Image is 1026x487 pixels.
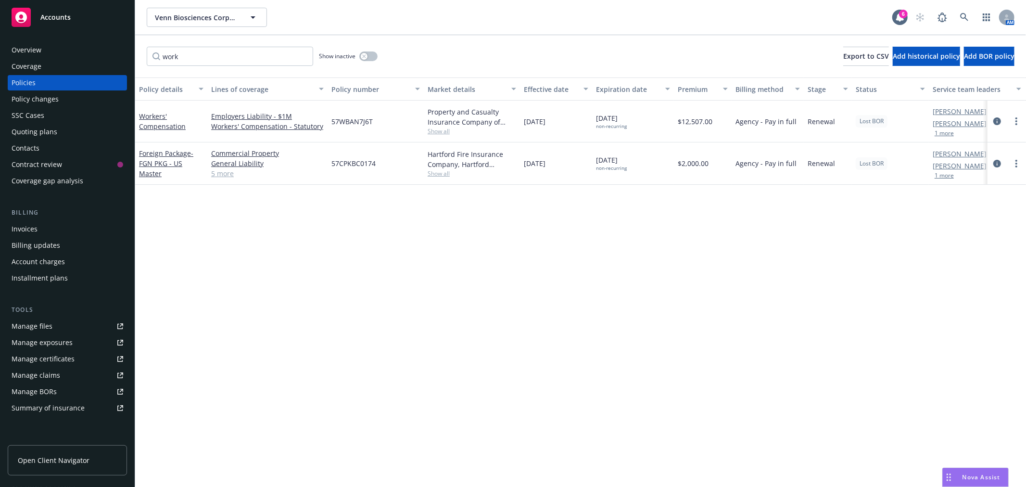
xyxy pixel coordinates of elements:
div: Contract review [12,157,62,172]
div: Contacts [12,141,39,156]
button: Billing method [732,77,804,101]
span: Add BOR policy [964,51,1014,61]
a: Workers' Compensation [139,112,186,131]
a: circleInformation [991,158,1003,169]
div: Premium [678,84,717,94]
div: Billing method [735,84,789,94]
a: SSC Cases [8,108,127,123]
div: Policy changes [12,91,59,107]
a: Foreign Package [139,149,193,178]
div: Market details [428,84,506,94]
button: Add BOR policy [964,47,1014,66]
div: Expiration date [596,84,659,94]
span: $12,507.00 [678,116,712,127]
a: Coverage [8,59,127,74]
div: Hartford Fire Insurance Company, Hartford Insurance Group [428,149,516,169]
span: Export to CSV [843,51,889,61]
a: Policy changes [8,91,127,107]
span: - FGN PKG - US Master [139,149,193,178]
a: Coverage gap analysis [8,173,127,189]
a: [PERSON_NAME] [933,118,987,128]
a: Report a Bug [933,8,952,27]
a: Accounts [8,4,127,31]
button: Service team leaders [929,77,1025,101]
span: Lost BOR [860,117,884,126]
button: Effective date [520,77,592,101]
div: Overview [12,42,41,58]
div: Coverage gap analysis [12,173,83,189]
div: Status [856,84,914,94]
div: Manage files [12,319,52,334]
span: Show all [428,169,516,178]
div: Policy details [139,84,193,94]
button: Market details [424,77,520,101]
span: $2,000.00 [678,158,709,168]
a: Search [955,8,974,27]
a: 5 more [211,168,324,179]
button: 1 more [935,130,954,136]
button: Lines of coverage [207,77,328,101]
span: [DATE] [524,116,545,127]
a: Account charges [8,254,127,269]
div: Policy number [331,84,409,94]
a: Invoices [8,221,127,237]
button: Status [852,77,929,101]
span: Venn Biosciences Corporation [155,13,238,23]
a: Policies [8,75,127,90]
a: Switch app [977,8,996,27]
a: Workers' Compensation - Statutory [211,121,324,131]
button: Policy details [135,77,207,101]
span: [DATE] [596,155,627,171]
div: non-recurring [596,165,627,171]
span: Add historical policy [893,51,960,61]
a: more [1011,115,1022,127]
div: Quoting plans [12,124,57,140]
div: Lines of coverage [211,84,313,94]
button: Stage [804,77,852,101]
button: 1 more [935,173,954,179]
input: Filter by keyword... [147,47,313,66]
a: Installment plans [8,270,127,286]
div: Policies [12,75,36,90]
button: Policy number [328,77,424,101]
div: Drag to move [943,468,955,487]
span: 57CPKBC0174 [331,158,376,168]
span: [DATE] [524,158,545,168]
button: Nova Assist [942,468,1009,487]
a: General Liability [211,158,324,168]
button: Export to CSV [843,47,889,66]
div: 6 [899,10,908,18]
span: Show inactive [319,52,355,60]
a: Manage BORs [8,384,127,399]
a: Manage claims [8,368,127,383]
span: Renewal [808,158,835,168]
div: Service team leaders [933,84,1011,94]
div: Coverage [12,59,41,74]
div: Installment plans [12,270,68,286]
a: Contacts [8,141,127,156]
button: Add historical policy [893,47,960,66]
button: Expiration date [592,77,674,101]
span: Show all [428,127,516,135]
span: Renewal [808,116,835,127]
div: Billing [8,208,127,218]
a: [PERSON_NAME] [933,149,987,159]
span: Accounts [40,13,71,21]
div: Manage claims [12,368,60,383]
span: [DATE] [596,113,627,129]
span: Manage exposures [8,335,127,350]
span: Agency - Pay in full [735,158,797,168]
div: Account charges [12,254,65,269]
a: Manage certificates [8,351,127,367]
a: Commercial Property [211,148,324,158]
a: Summary of insurance [8,400,127,416]
span: Agency - Pay in full [735,116,797,127]
span: Open Client Navigator [18,455,89,465]
div: Property and Casualty Insurance Company of [GEOGRAPHIC_DATA], Hartford Insurance Group [428,107,516,127]
a: Quoting plans [8,124,127,140]
div: Billing updates [12,238,60,253]
a: circleInformation [991,115,1003,127]
button: Venn Biosciences Corporation [147,8,267,27]
a: Billing updates [8,238,127,253]
a: [PERSON_NAME] [933,106,987,116]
